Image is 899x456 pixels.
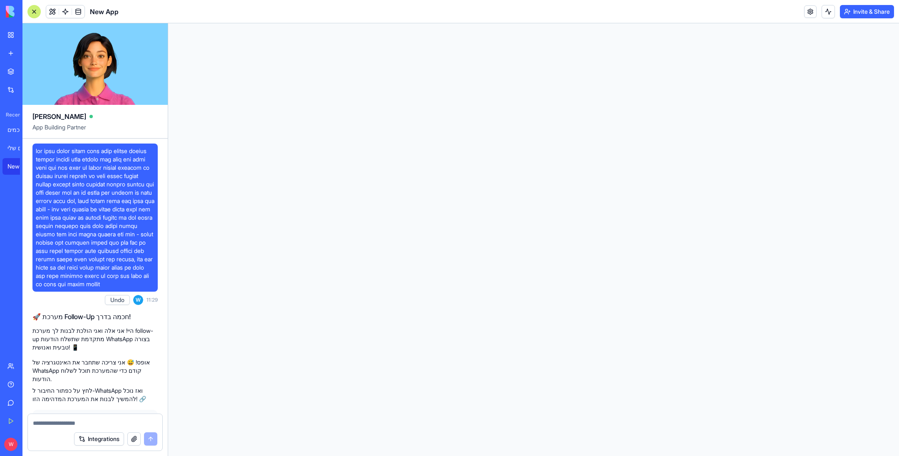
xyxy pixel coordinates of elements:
h2: 🚀 מערכת Follow-Up חכמה בדרך! [32,312,158,322]
p: לחץ על כפתור החיבור ל-WhatsApp ואז נוכל להמשיך לבנות את המערכת המדהימה הזו! 🔗 [32,387,158,403]
span: Recent [2,112,20,118]
p: אופס! 😅 אני צריכה שתחבר את האינטגרציה של WhatsApp קודם כדי שהמערכת תוכל לשלוח הודעות. [32,358,158,383]
button: Invite & Share [840,5,894,18]
button: Undo [105,295,130,305]
a: מארגן הדברים שלי [2,140,36,156]
span: lor ipsu dolor sitam cons adip elitse doeius tempor incidi utla etdolo mag aliq eni admi veni qui... [36,147,154,288]
span: New App [90,7,119,17]
div: מנהל צוות אייג'נטים חכמים [7,126,31,134]
img: logo [6,6,57,17]
div: מארגן הדברים שלי [7,144,31,152]
a: מנהל צוות אייג'נטים חכמים [2,121,36,138]
a: New App [2,158,36,175]
p: היי! אני אלה ואני הולכת לבנות לך מערכת follow-up מתקדמת שתשלח הודעות WhatsApp בצורה טבעית ואנושית! 📱 [32,327,158,352]
span: W [4,438,17,451]
span: W [133,295,143,305]
div: New App [7,162,31,171]
button: Integrations [74,432,124,446]
span: 11:29 [147,297,158,303]
span: [PERSON_NAME] [32,112,86,121]
span: App Building Partner [32,123,158,138]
